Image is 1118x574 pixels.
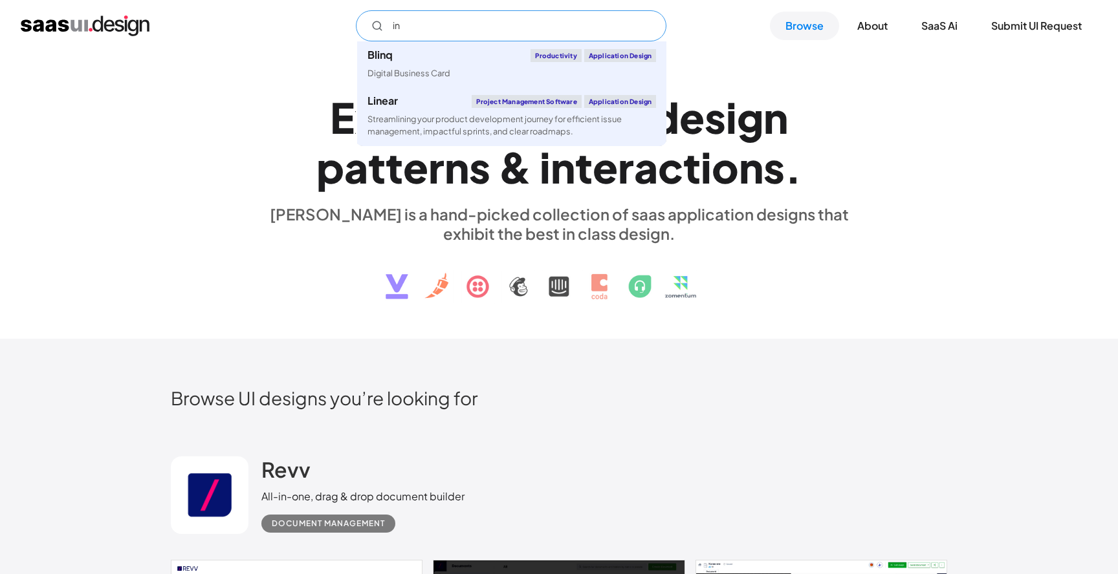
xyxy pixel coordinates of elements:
div: e [593,142,618,192]
input: Search UI designs you're looking for... [356,10,666,41]
a: Revv [261,456,311,489]
div: i [540,142,551,192]
div: n [739,142,763,192]
div: n [444,142,469,192]
div: g [737,92,763,142]
div: i [726,92,737,142]
div: r [428,142,444,192]
div: Application Design [584,49,657,62]
div: a [634,142,658,192]
img: text, icon, saas logo [363,243,755,310]
div: Blinq [367,50,393,60]
a: About [842,12,903,40]
form: Email Form [356,10,666,41]
div: E [330,92,355,142]
div: . [785,142,802,192]
div: n [763,92,788,142]
div: n [551,142,575,192]
div: Application Design [584,95,657,108]
a: LinearProject Management SoftwareApplication DesignStreamlining your product development journey ... [357,87,666,145]
div: r [618,142,634,192]
div: t [386,142,403,192]
div: t [683,142,701,192]
div: o [712,142,739,192]
div: Document Management [272,516,385,531]
a: BlinqProductivityApplication DesignDigital Business Card [357,41,666,87]
div: Linear [367,96,398,106]
div: s [763,142,785,192]
div: Streamlining your product development journey for efficient issue management, impactful sprints, ... [367,113,656,138]
div: t [575,142,593,192]
div: s [469,142,490,192]
div: a [344,142,368,192]
a: SaaS Ai [906,12,973,40]
div: c [658,142,683,192]
div: [PERSON_NAME] is a hand-picked collection of saas application designs that exhibit the best in cl... [261,204,857,243]
div: Productivity [531,49,581,62]
a: Submit UI Request [976,12,1097,40]
div: All-in-one, drag & drop document builder [261,489,465,504]
div: Project Management Software [472,95,581,108]
div: i [701,142,712,192]
div: x [355,92,378,142]
h1: Explore SaaS UI design patterns & interactions. [261,92,857,192]
div: p [316,142,344,192]
div: Digital Business Card [367,67,450,80]
a: Browse [770,12,839,40]
div: t [368,142,386,192]
div: s [705,92,726,142]
a: home [21,16,149,36]
div: e [403,142,428,192]
h2: Revv [261,456,311,482]
div: & [498,142,532,192]
div: e [679,92,705,142]
h2: Browse UI designs you’re looking for [171,387,947,409]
